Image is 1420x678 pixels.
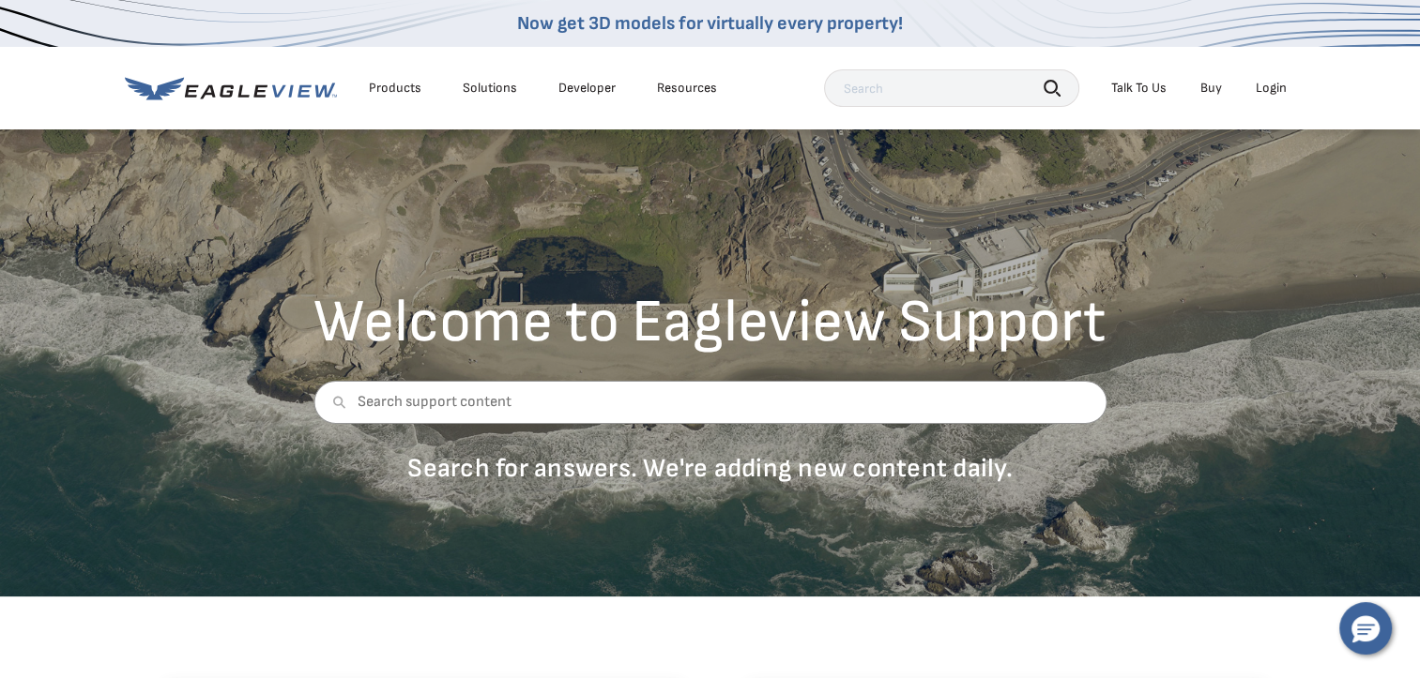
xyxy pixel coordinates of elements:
[1200,80,1222,97] a: Buy
[1256,80,1287,97] div: Login
[369,80,421,97] div: Products
[313,381,1107,424] input: Search support content
[558,80,616,97] a: Developer
[463,80,517,97] div: Solutions
[824,69,1079,107] input: Search
[313,452,1107,485] p: Search for answers. We're adding new content daily.
[1111,80,1167,97] div: Talk To Us
[1339,602,1392,655] button: Hello, have a question? Let’s chat.
[313,293,1107,353] h2: Welcome to Eagleview Support
[657,80,717,97] div: Resources
[517,12,903,35] a: Now get 3D models for virtually every property!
